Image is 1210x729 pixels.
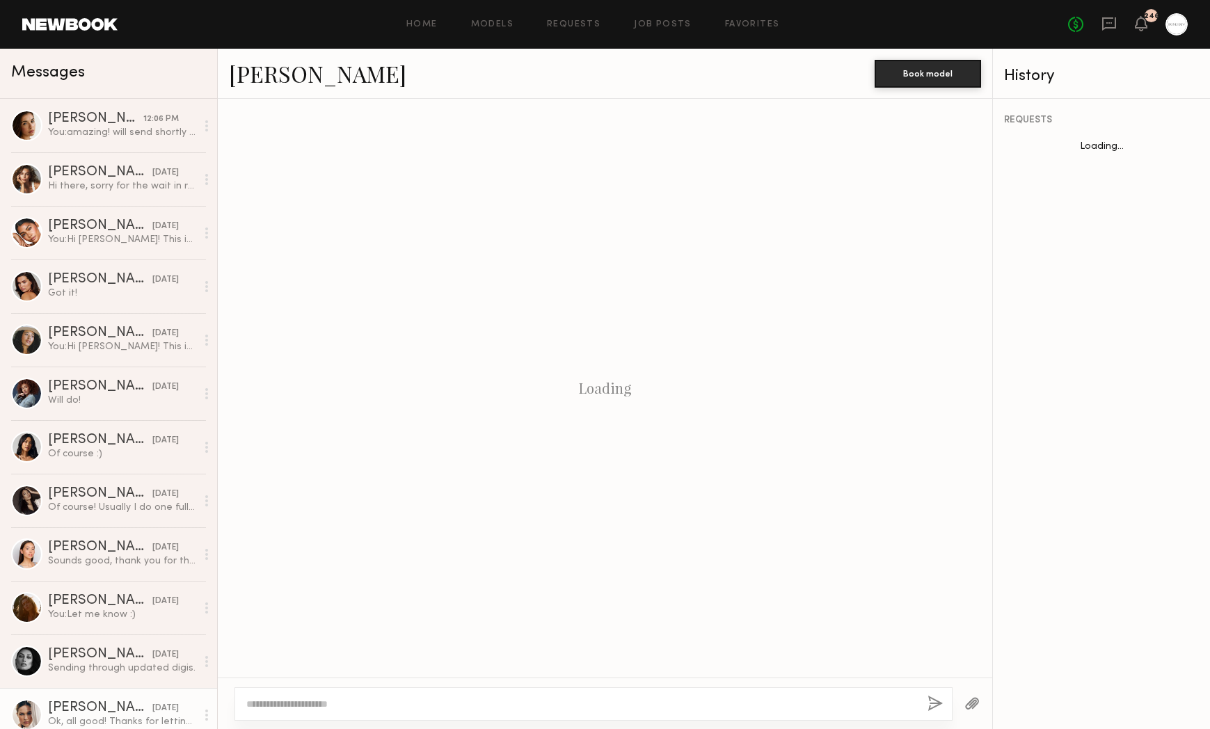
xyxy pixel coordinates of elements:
[152,327,179,340] div: [DATE]
[229,58,406,88] a: [PERSON_NAME]
[152,380,179,394] div: [DATE]
[152,220,179,233] div: [DATE]
[875,67,981,79] a: Book model
[48,648,152,662] div: [PERSON_NAME]
[48,126,196,139] div: You: amazing! will send shortly xx
[634,20,692,29] a: Job Posts
[152,273,179,287] div: [DATE]
[1144,13,1159,20] div: 246
[48,501,196,514] div: Of course! Usually I do one full edited video, along with raw footage, and a couple of pictures b...
[48,340,196,353] div: You: Hi [PERSON_NAME]! This is [PERSON_NAME] from Honeydew's marketing team :) We're shooting som...
[152,648,179,662] div: [DATE]
[152,488,179,501] div: [DATE]
[993,142,1210,152] div: Loading...
[48,554,196,568] div: Sounds good, thank you for the update!
[152,434,179,447] div: [DATE]
[48,447,196,460] div: Of course :)
[48,594,152,608] div: [PERSON_NAME]
[48,287,196,300] div: Got it!
[48,273,152,287] div: [PERSON_NAME]
[48,487,152,501] div: [PERSON_NAME]
[152,166,179,179] div: [DATE]
[48,394,196,407] div: Will do!
[48,608,196,621] div: You: Let me know :)
[1004,68,1199,84] div: History
[1004,115,1199,125] div: REQUESTS
[48,433,152,447] div: [PERSON_NAME]
[875,60,981,88] button: Book model
[48,112,143,126] div: [PERSON_NAME]
[579,380,631,396] div: Loading
[406,20,438,29] a: Home
[471,20,514,29] a: Models
[48,326,152,340] div: [PERSON_NAME]
[48,662,196,675] div: Sending through updated digis.
[48,715,196,728] div: Ok, all good! Thanks for letting me know.
[725,20,780,29] a: Favorites
[48,219,152,233] div: [PERSON_NAME]
[143,113,179,126] div: 12:06 PM
[152,595,179,608] div: [DATE]
[11,65,85,81] span: Messages
[152,702,179,715] div: [DATE]
[48,701,152,715] div: [PERSON_NAME]
[48,166,152,179] div: [PERSON_NAME]
[48,233,196,246] div: You: Hi [PERSON_NAME]! This is [PERSON_NAME] from Honeydew's marketing team :) We're shooting som...
[152,541,179,554] div: [DATE]
[48,179,196,193] div: Hi there, sorry for the wait in replying! Yes, I'm available and interested!!
[547,20,600,29] a: Requests
[48,540,152,554] div: [PERSON_NAME]
[48,380,152,394] div: [PERSON_NAME]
